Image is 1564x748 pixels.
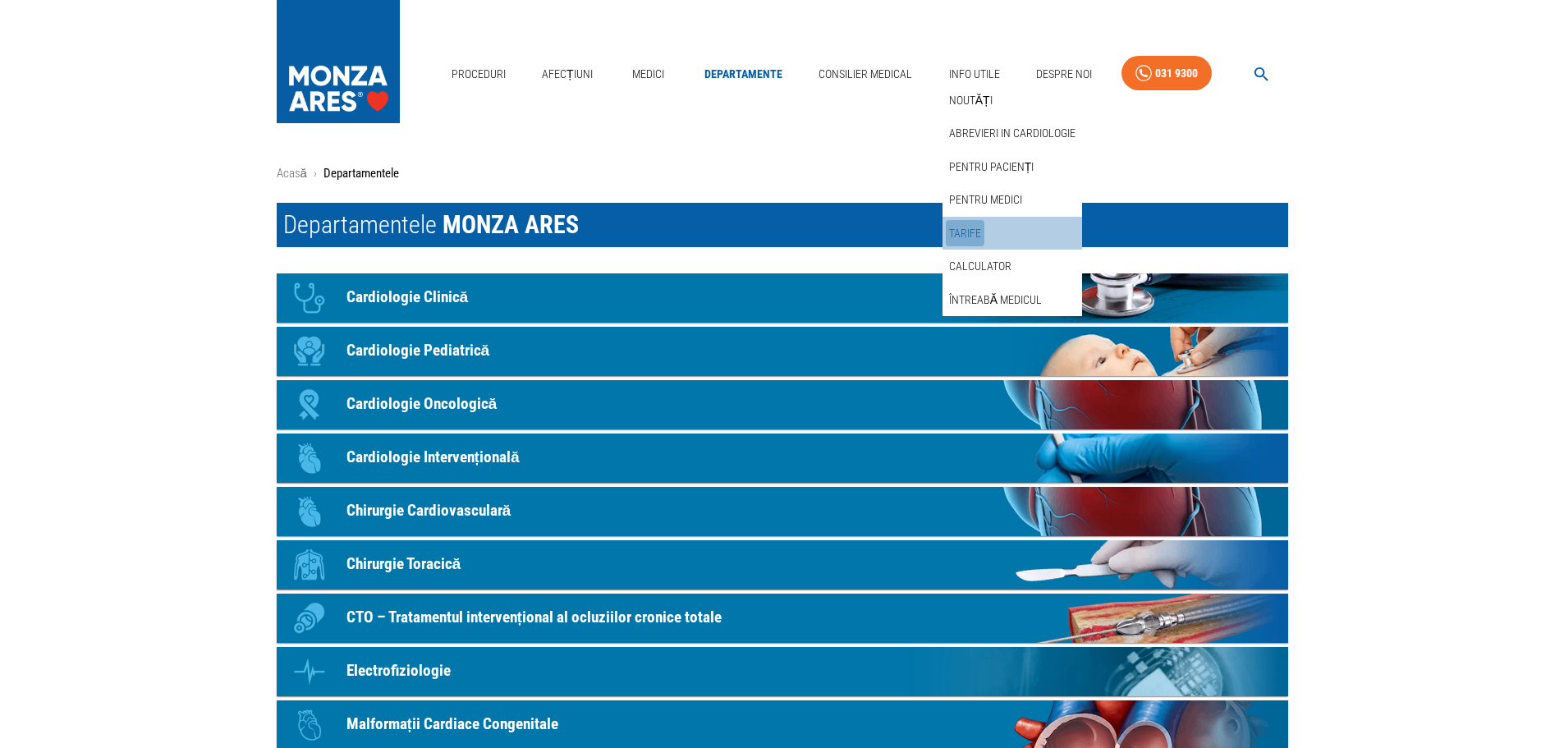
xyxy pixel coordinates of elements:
a: Info Utile [943,57,1007,91]
div: Icon [285,380,334,429]
div: Tarife [943,217,1082,250]
a: IconCardiologie Clinică [277,273,1288,323]
div: Icon [285,487,334,536]
div: Icon [285,273,334,323]
p: Cardiologie Intervențională [346,446,520,470]
a: Consilier Medical [812,57,919,91]
p: Chirurgie Toracică [346,553,461,576]
span: MONZA ARES [443,210,579,239]
div: Noutăți [943,84,1082,117]
a: Acasă [277,166,307,181]
a: Medici [622,57,675,91]
a: 031 9300 [1121,56,1212,91]
a: Calculator [946,253,1015,280]
a: Afecțiuni [535,57,599,91]
nav: breadcrumb [277,164,1288,183]
a: Întreabă medicul [946,287,1045,314]
div: Icon [285,434,334,483]
a: IconCTO – Tratamentul intervențional al ocluziilor cronice totale [277,594,1288,643]
p: Cardiologie Oncologică [346,392,498,416]
p: Electrofiziologie [346,659,451,683]
div: Pentru medici [943,183,1082,217]
a: IconChirurgie Toracică [277,540,1288,590]
h1: Departamentele [277,203,1288,247]
div: Icon [285,327,334,376]
a: IconCardiologie Pediatrică [277,327,1288,376]
a: Abrevieri in cardiologie [946,120,1079,147]
li: › [314,164,317,183]
div: Icon [285,594,334,643]
a: IconCardiologie Oncologică [277,380,1288,429]
a: Departamente [698,57,789,91]
div: Icon [285,540,334,590]
p: CTO – Tratamentul intervențional al ocluziilor cronice totale [346,606,722,630]
a: Tarife [946,220,984,247]
a: Proceduri [445,57,512,91]
p: Departamentele [323,164,399,183]
div: Abrevieri in cardiologie [943,117,1082,150]
p: Chirurgie Cardiovasculară [346,499,511,523]
div: Icon [285,647,334,696]
a: Pentru medici [946,186,1025,213]
div: 031 9300 [1155,63,1198,84]
p: Cardiologie Clinică [346,286,469,310]
a: Despre Noi [1030,57,1098,91]
a: Pentru pacienți [946,154,1038,181]
p: Malformații Cardiace Congenitale [346,713,558,737]
div: Întreabă medicul [943,283,1082,317]
div: Pentru pacienți [943,150,1082,184]
a: IconChirurgie Cardiovasculară [277,487,1288,536]
a: IconCardiologie Intervențională [277,434,1288,483]
a: IconElectrofiziologie [277,647,1288,696]
div: Calculator [943,250,1082,283]
p: Cardiologie Pediatrică [346,339,490,363]
a: Noutăți [946,87,996,114]
nav: secondary mailbox folders [943,84,1082,317]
